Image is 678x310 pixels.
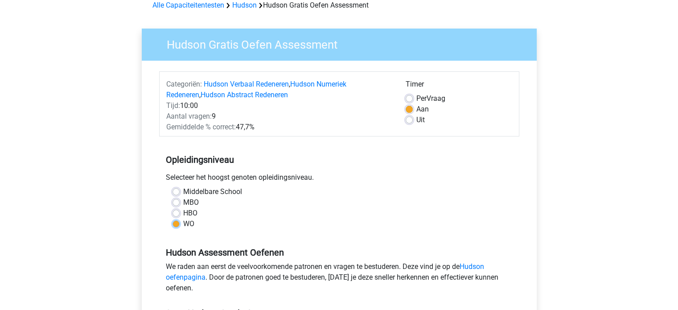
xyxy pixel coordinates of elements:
div: , , [160,79,399,100]
a: Hudson Abstract Redeneren [201,91,288,99]
a: Hudson [232,1,257,9]
label: Aan [416,104,429,115]
div: 9 [160,111,399,122]
div: We raden aan eerst de veelvoorkomende patronen en vragen te bestuderen. Deze vind je op de . Door... [159,261,519,297]
div: Timer [406,79,512,93]
div: 10:00 [160,100,399,111]
span: Categoriën: [166,80,202,88]
h5: Hudson Assessment Oefenen [166,247,513,258]
h3: Hudson Gratis Oefen Assessment [156,34,530,52]
label: HBO [183,208,197,219]
a: Alle Capaciteitentesten [152,1,224,9]
h5: Opleidingsniveau [166,151,513,169]
label: Uit [416,115,425,125]
div: 47,7% [160,122,399,132]
a: Hudson Numeriek Redeneren [166,80,346,99]
label: WO [183,219,194,229]
label: Vraag [416,93,445,104]
span: Gemiddelde % correct: [166,123,236,131]
div: Selecteer het hoogst genoten opleidingsniveau. [159,172,519,186]
span: Tijd: [166,101,180,110]
span: Aantal vragen: [166,112,212,120]
label: MBO [183,197,199,208]
a: Hudson Verbaal Redeneren [204,80,289,88]
span: Per [416,94,427,103]
label: Middelbare School [183,186,242,197]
